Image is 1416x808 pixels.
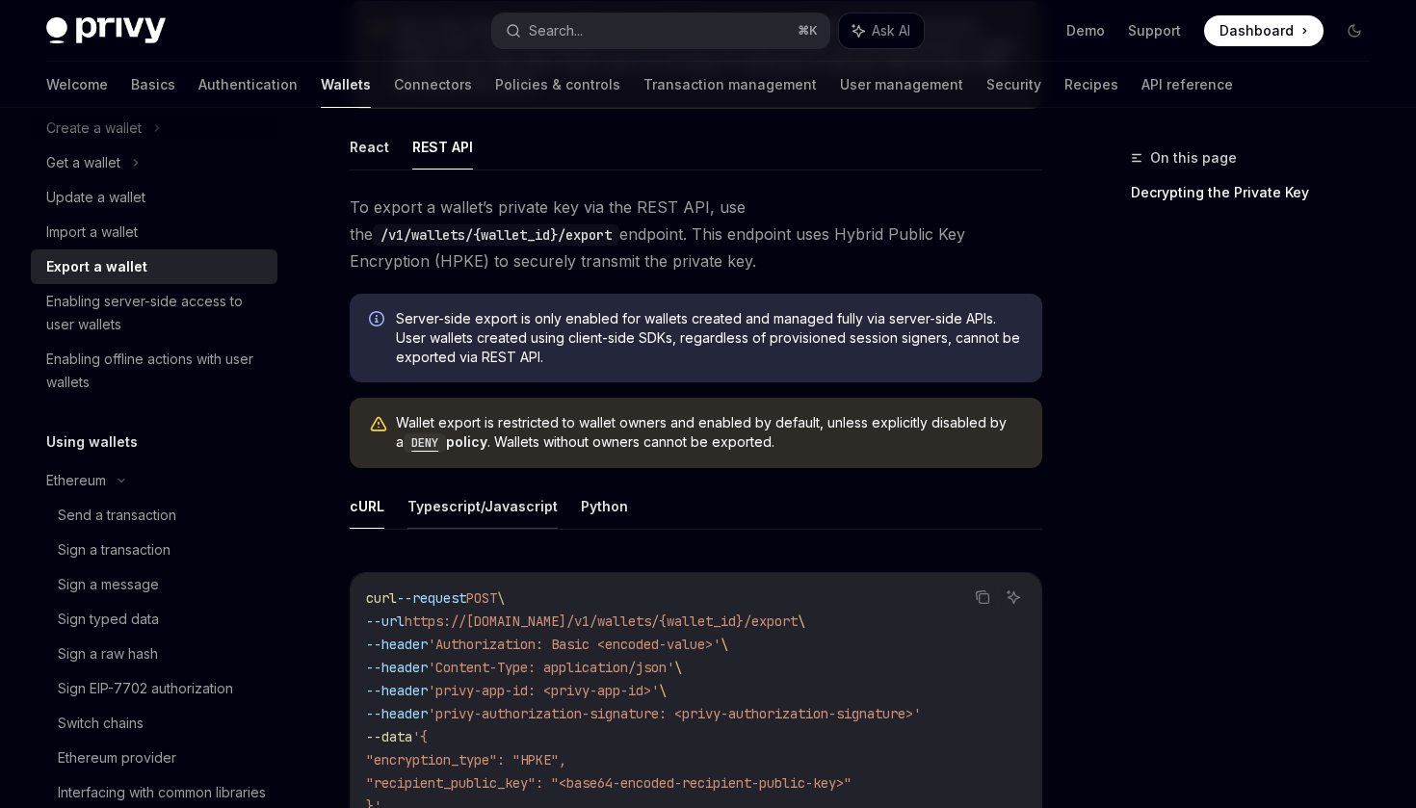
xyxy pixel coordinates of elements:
[366,728,412,745] span: --data
[366,659,428,676] span: --header
[407,483,558,529] button: Typescript/Javascript
[31,180,277,215] a: Update a wallet
[31,249,277,284] a: Export a wallet
[46,17,166,44] img: dark logo
[1064,62,1118,108] a: Recipes
[31,533,277,567] a: Sign a transaction
[798,23,818,39] span: ⌘ K
[58,573,159,596] div: Sign a message
[497,589,505,607] span: \
[350,483,384,529] button: cURL
[405,613,798,630] span: https://[DOMAIN_NAME]/v1/wallets/{wallet_id}/export
[1131,177,1385,208] a: Decrypting the Private Key
[46,62,108,108] a: Welcome
[58,642,158,665] div: Sign a raw hash
[58,677,233,700] div: Sign EIP-7702 authorization
[366,751,566,769] span: "encryption_type": "HPKE",
[495,62,620,108] a: Policies & controls
[31,741,277,775] a: Ethereum provider
[529,19,583,42] div: Search...
[366,613,405,630] span: --url
[46,255,147,278] div: Export a wallet
[1141,62,1233,108] a: API reference
[674,659,682,676] span: \
[492,13,828,48] button: Search...⌘K
[428,659,674,676] span: 'Content-Type: application/json'
[412,728,428,745] span: '{
[643,62,817,108] a: Transaction management
[404,433,446,453] code: DENY
[58,538,170,561] div: Sign a transaction
[46,290,266,336] div: Enabling server-side access to user wallets
[466,589,497,607] span: POST
[131,62,175,108] a: Basics
[31,706,277,741] a: Switch chains
[31,284,277,342] a: Enabling server-side access to user wallets
[366,774,852,792] span: "recipient_public_key": "<base64-encoded-recipient-public-key>"
[1150,146,1237,169] span: On this page
[46,221,138,244] div: Import a wallet
[198,62,298,108] a: Authentication
[412,124,473,169] button: REST API
[350,194,1042,274] span: To export a wallet’s private key via the REST API, use the endpoint. This endpoint uses Hybrid Pu...
[58,608,159,631] div: Sign typed data
[397,589,466,607] span: --request
[373,224,619,246] code: /v1/wallets/{wallet_id}/export
[366,589,397,607] span: curl
[840,62,963,108] a: User management
[1066,21,1105,40] a: Demo
[366,705,428,722] span: --header
[428,705,921,722] span: 'privy-authorization-signature: <privy-authorization-signature>'
[1001,585,1026,610] button: Ask AI
[839,13,924,48] button: Ask AI
[872,21,910,40] span: Ask AI
[659,682,667,699] span: \
[394,62,472,108] a: Connectors
[366,636,428,653] span: --header
[1339,15,1370,46] button: Toggle dark mode
[986,62,1041,108] a: Security
[46,430,138,454] h5: Using wallets
[31,498,277,533] a: Send a transaction
[58,712,144,735] div: Switch chains
[31,637,277,671] a: Sign a raw hash
[366,682,428,699] span: --header
[31,567,277,602] a: Sign a message
[404,433,487,450] a: DENYpolicy
[970,585,995,610] button: Copy the contents from the code block
[721,636,728,653] span: \
[31,602,277,637] a: Sign typed data
[31,342,277,400] a: Enabling offline actions with user wallets
[396,413,1023,453] span: Wallet export is restricted to wallet owners and enabled by default, unless explicitly disabled b...
[1219,21,1294,40] span: Dashboard
[46,348,266,394] div: Enabling offline actions with user wallets
[1128,21,1181,40] a: Support
[46,151,120,174] div: Get a wallet
[581,483,628,529] button: Python
[58,504,176,527] div: Send a transaction
[428,636,721,653] span: 'Authorization: Basic <encoded-value>'
[58,746,176,769] div: Ethereum provider
[321,62,371,108] a: Wallets
[1204,15,1324,46] a: Dashboard
[798,613,805,630] span: \
[46,186,145,209] div: Update a wallet
[369,311,388,330] svg: Info
[350,124,389,169] button: React
[46,469,106,492] div: Ethereum
[31,215,277,249] a: Import a wallet
[396,309,1023,367] span: Server-side export is only enabled for wallets created and managed fully via server-side APIs. Us...
[31,671,277,706] a: Sign EIP-7702 authorization
[428,682,659,699] span: 'privy-app-id: <privy-app-id>'
[58,781,266,804] div: Interfacing with common libraries
[369,415,388,434] svg: Warning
